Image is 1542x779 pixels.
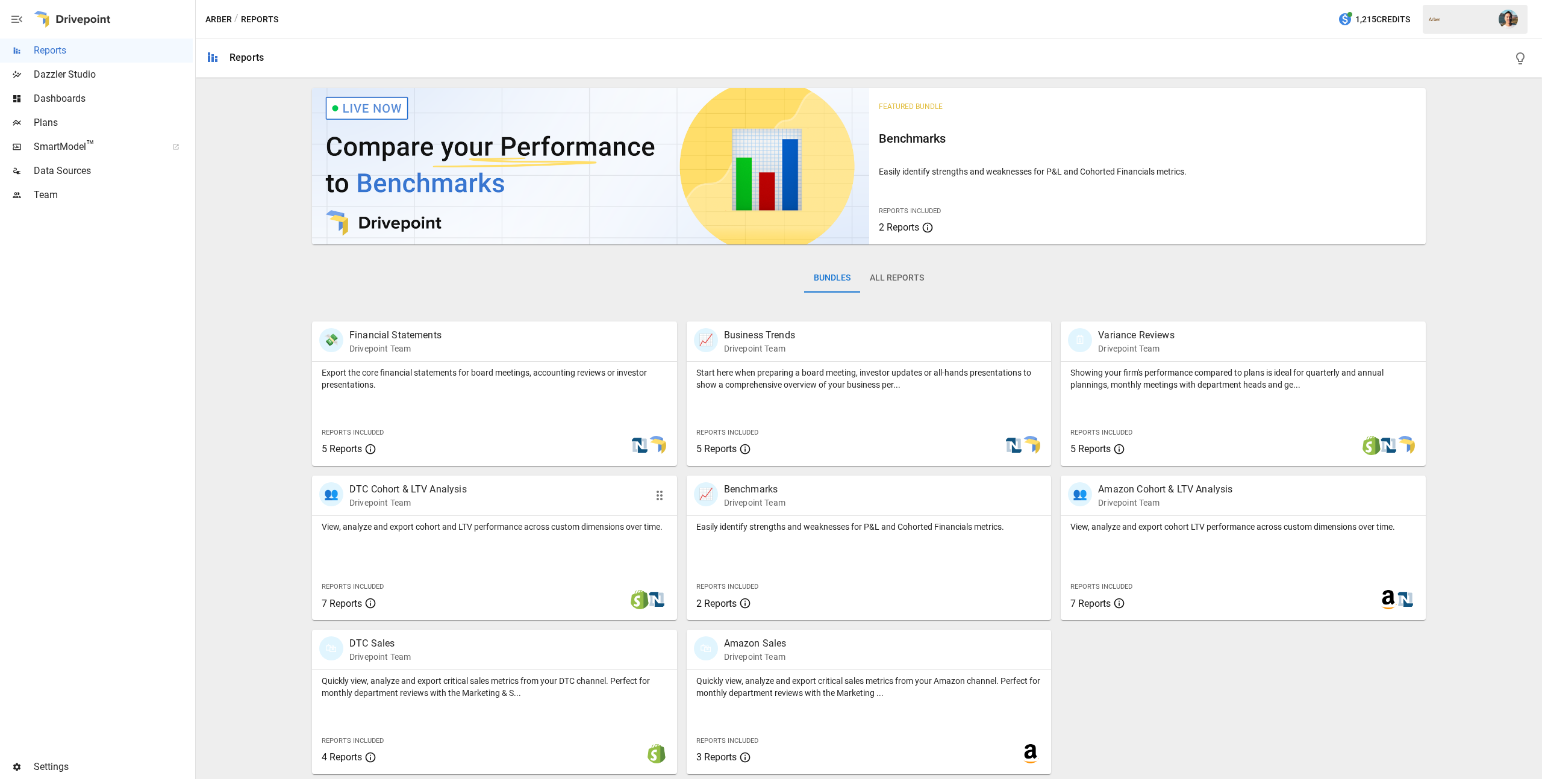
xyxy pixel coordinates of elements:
[879,222,919,233] span: 2 Reports
[1362,436,1381,455] img: shopify
[694,328,718,352] div: 📈
[1070,443,1111,455] span: 5 Reports
[1098,482,1232,497] p: Amazon Cohort & LTV Analysis
[34,188,193,202] span: Team
[319,482,343,506] div: 👥
[34,164,193,178] span: Data Sources
[34,140,159,154] span: SmartModel
[1070,367,1416,391] p: Showing your firm's performance compared to plans is ideal for quarterly and annual plannings, mo...
[1429,17,1491,22] div: Arber
[234,12,239,27] div: /
[322,737,384,745] span: Reports Included
[879,129,1417,148] h6: Benchmarks
[1070,583,1132,591] span: Reports Included
[647,744,666,763] img: shopify
[34,67,193,82] span: Dazzler Studio
[349,497,467,509] p: Drivepoint Team
[1355,12,1410,27] span: 1,215 Credits
[1070,429,1132,436] span: Reports Included
[1098,497,1232,509] p: Drivepoint Team
[312,88,869,244] img: video thumbnail
[34,116,193,130] span: Plans
[1379,590,1398,609] img: amazon
[229,52,264,63] div: Reports
[630,590,649,609] img: shopify
[322,521,667,533] p: View, analyze and export cohort and LTV performance across custom dimensions over time.
[322,367,667,391] p: Export the core financial statements for board meetings, accounting reviews or investor presentat...
[630,436,649,455] img: netsuite
[696,737,758,745] span: Reports Included
[322,675,667,699] p: Quickly view, analyze and export critical sales metrics from your DTC channel. Perfect for monthl...
[647,436,666,455] img: smart model
[322,429,384,436] span: Reports Included
[879,207,941,215] span: Reports Included
[804,264,860,293] button: Bundles
[1068,328,1092,352] div: 🗓
[879,166,1417,178] p: Easily identify strengths and weaknesses for P&L and Cohorted Financials metrics.
[349,328,442,343] p: Financial Statements
[1098,343,1174,355] p: Drivepoint Team
[322,583,384,591] span: Reports Included
[349,343,442,355] p: Drivepoint Team
[1021,436,1040,455] img: smart model
[1379,436,1398,455] img: netsuite
[696,443,737,455] span: 5 Reports
[647,590,666,609] img: netsuite
[860,264,934,293] button: All Reports
[1068,482,1092,506] div: 👥
[696,751,737,763] span: 3 Reports
[349,651,411,663] p: Drivepoint Team
[319,328,343,352] div: 💸
[724,651,787,663] p: Drivepoint Team
[34,92,193,106] span: Dashboards
[724,343,795,355] p: Drivepoint Team
[1333,8,1415,31] button: 1,215Credits
[86,138,95,153] span: ™
[322,598,362,609] span: 7 Reports
[724,636,787,651] p: Amazon Sales
[205,12,232,27] button: Arber
[1070,598,1111,609] span: 7 Reports
[34,43,193,58] span: Reports
[696,583,758,591] span: Reports Included
[349,636,411,651] p: DTC Sales
[1070,521,1416,533] p: View, analyze and export cohort LTV performance across custom dimensions over time.
[319,636,343,660] div: 🛍
[879,102,943,111] span: Featured Bundle
[322,443,362,455] span: 5 Reports
[1021,744,1040,763] img: amazon
[694,482,718,506] div: 📈
[696,598,737,609] span: 2 Reports
[322,751,362,763] span: 4 Reports
[724,482,785,497] p: Benchmarks
[1004,436,1023,455] img: netsuite
[1396,436,1415,455] img: smart model
[724,328,795,343] p: Business Trends
[696,367,1042,391] p: Start here when preparing a board meeting, investor updates or all-hands presentations to show a ...
[724,497,785,509] p: Drivepoint Team
[34,760,193,774] span: Settings
[694,636,718,660] div: 🛍
[1098,328,1174,343] p: Variance Reviews
[696,429,758,436] span: Reports Included
[696,675,1042,699] p: Quickly view, analyze and export critical sales metrics from your Amazon channel. Perfect for mon...
[696,521,1042,533] p: Easily identify strengths and weaknesses for P&L and Cohorted Financials metrics.
[349,482,467,497] p: DTC Cohort & LTV Analysis
[1396,590,1415,609] img: netsuite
